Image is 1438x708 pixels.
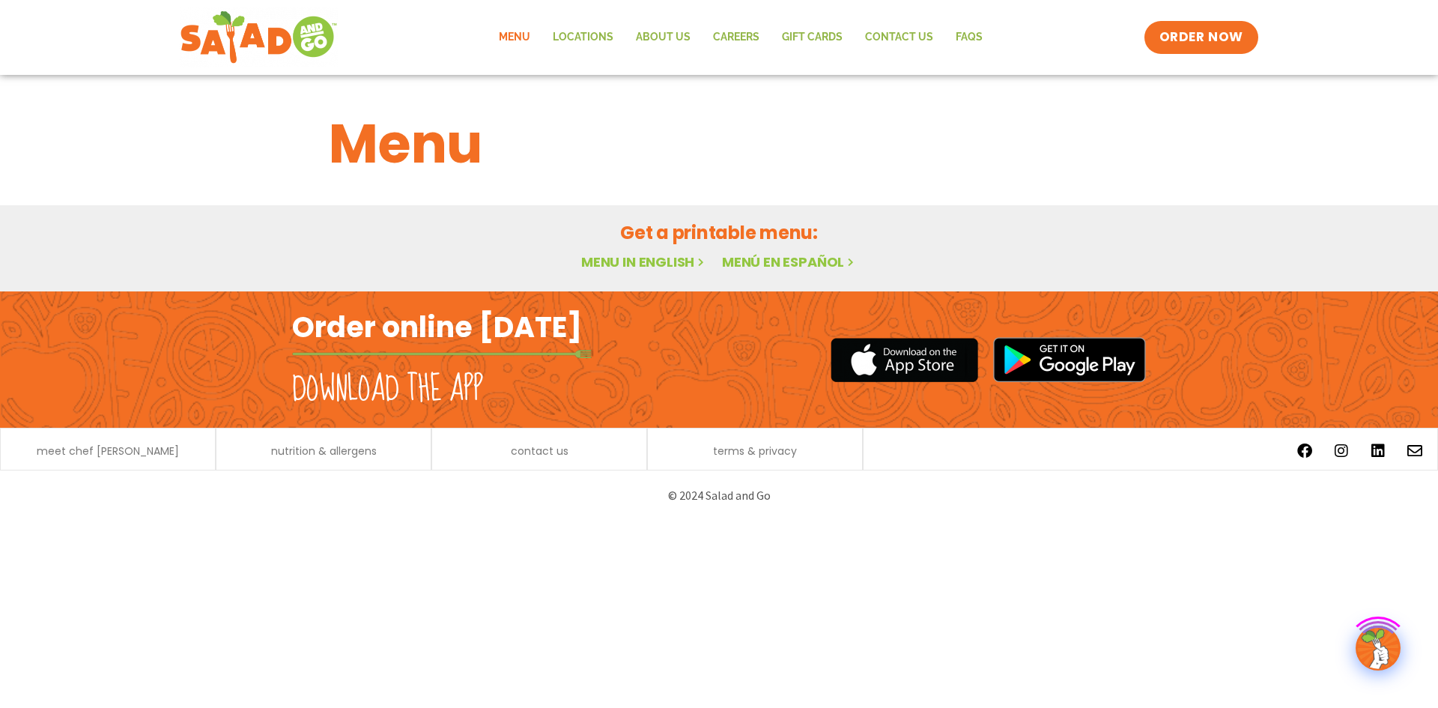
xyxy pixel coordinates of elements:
[300,485,1138,506] p: © 2024 Salad and Go
[944,20,994,55] a: FAQs
[1159,28,1243,46] span: ORDER NOW
[292,369,483,411] h2: Download the app
[541,20,625,55] a: Locations
[993,337,1146,382] img: google_play
[329,220,1109,246] h2: Get a printable menu:
[488,20,541,55] a: Menu
[625,20,702,55] a: About Us
[713,446,797,456] a: terms & privacy
[581,252,707,271] a: Menu in English
[771,20,854,55] a: GIFT CARDS
[511,446,568,456] a: contact us
[722,252,857,271] a: Menú en español
[180,7,338,67] img: new-SAG-logo-768×292
[37,446,179,456] a: meet chef [PERSON_NAME]
[329,103,1109,184] h1: Menu
[292,350,592,358] img: fork
[271,446,377,456] a: nutrition & allergens
[854,20,944,55] a: Contact Us
[831,336,978,384] img: appstore
[702,20,771,55] a: Careers
[1144,21,1258,54] a: ORDER NOW
[292,309,582,345] h2: Order online [DATE]
[488,20,994,55] nav: Menu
